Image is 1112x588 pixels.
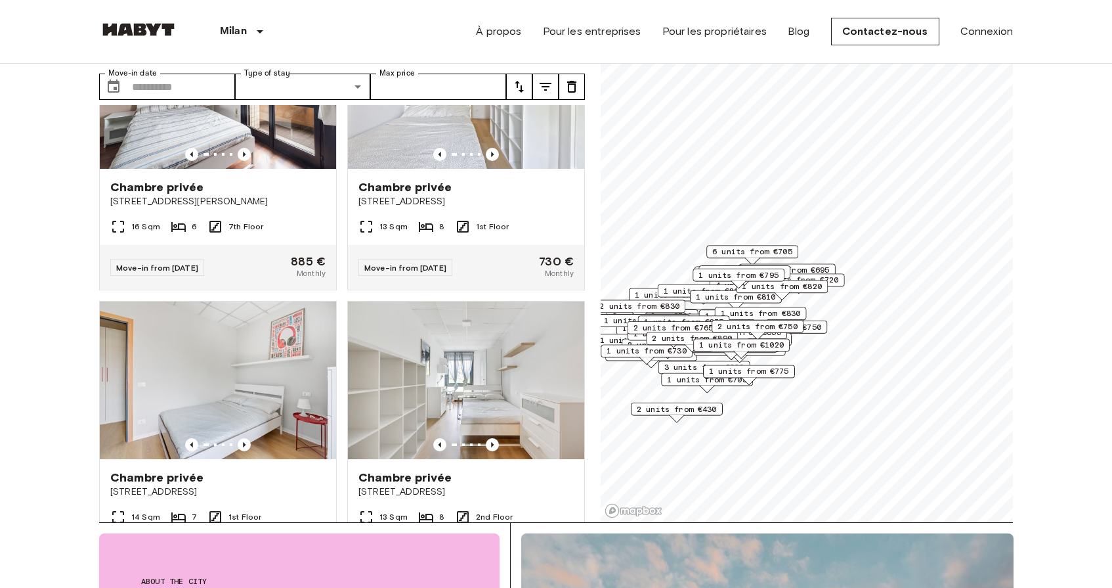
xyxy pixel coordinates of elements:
[486,148,499,161] button: Previous image
[238,148,251,161] button: Previous image
[379,221,408,233] span: 13 Sqm
[506,74,532,100] button: tune
[110,179,203,195] span: Chambre privée
[486,438,499,451] button: Previous image
[433,148,446,161] button: Previous image
[759,274,839,286] span: 1 units from €720
[662,24,767,39] a: Pour les propriétaires
[637,403,717,415] span: 2 units from €430
[364,263,446,273] span: Move-in from [DATE]
[238,438,251,451] button: Previous image
[379,511,408,523] span: 13 Sqm
[715,307,807,327] div: Map marker
[99,11,337,290] a: Marketing picture of unit IT-14-044-001-02HPrevious imagePrevious imageChambre privée[STREET_ADDR...
[99,23,178,36] img: Habyt
[646,332,738,352] div: Map marker
[185,148,198,161] button: Previous image
[192,221,197,233] span: 6
[658,361,750,381] div: Map marker
[741,321,821,333] span: 2 units from €750
[358,486,574,499] span: [STREET_ADDRESS]
[297,267,326,279] span: Monthly
[347,11,585,290] a: Marketing picture of unit IT-14-037-003-02HPrevious imagePrevious imageChambre privée[STREET_ADDR...
[358,179,452,195] span: Chambre privée
[629,288,721,309] div: Map marker
[717,321,798,332] span: 2 units from €750
[604,315,684,327] span: 1 units from €685
[100,74,127,100] button: Choose date
[593,300,685,320] div: Map marker
[745,264,830,276] span: 10 units from €695
[379,68,415,79] label: Max price
[358,195,574,208] span: [STREET_ADDRESS]
[439,221,444,233] span: 8
[661,373,753,394] div: Map marker
[131,511,160,523] span: 14 Sqm
[532,74,559,100] button: tune
[704,266,784,278] span: 1 units from €720
[706,245,798,265] div: Map marker
[739,263,836,284] div: Map marker
[601,344,693,365] div: Map marker
[476,24,521,39] a: À propos
[545,267,574,279] span: Monthly
[735,321,827,341] div: Map marker
[192,511,197,523] span: 7
[607,345,687,357] span: 1 units from €730
[244,68,290,79] label: Type of stay
[539,256,574,267] span: 730 €
[141,576,458,587] span: About the city
[291,256,326,267] span: 885 €
[685,340,777,360] div: Map marker
[709,365,789,377] span: 1 units from €775
[605,503,662,518] a: Mapbox logo
[693,269,784,289] div: Map marker
[628,327,719,348] div: Map marker
[116,263,198,273] span: Move-in from [DATE]
[712,320,803,340] div: Map marker
[559,74,585,100] button: tune
[108,68,157,79] label: Move-in date
[622,338,714,359] div: Map marker
[110,486,326,499] span: [STREET_ADDRESS]
[721,307,801,319] span: 1 units from €830
[628,321,719,342] div: Map marker
[658,284,750,305] div: Map marker
[960,24,1013,39] a: Connexion
[742,281,822,292] span: 1 units from €820
[644,316,724,328] span: 1 units from €875
[347,301,585,581] a: Marketing picture of unit IT-14-037-005-01HPrevious imagePrevious imageChambre privée[STREET_ADDR...
[433,438,446,451] button: Previous image
[358,470,452,486] span: Chambre privée
[228,221,263,233] span: 7th Floor
[220,24,247,39] p: Milan
[131,221,160,233] span: 16 Sqm
[652,332,732,344] span: 2 units from €890
[638,315,730,336] div: Map marker
[598,314,690,334] div: Map marker
[543,24,641,39] a: Pour les entreprises
[605,348,697,369] div: Map marker
[664,361,744,373] span: 3 units from €830
[695,266,786,286] div: Map marker
[703,365,795,385] div: Map marker
[99,301,337,581] a: Marketing picture of unit IT-14-037-004-07HPrevious imagePrevious imageChambre privée[STREET_ADDR...
[110,195,326,208] span: [STREET_ADDRESS][PERSON_NAME]
[635,289,715,301] span: 1 units from €520
[753,273,845,294] div: Map marker
[476,511,513,523] span: 2nd Floor
[228,511,261,523] span: 1st Floor
[631,403,723,423] div: Map marker
[831,18,939,45] a: Contactez-nous
[476,221,509,233] span: 1st Floor
[100,302,336,459] img: Marketing picture of unit IT-14-037-004-07H
[696,291,776,303] span: 1 units from €810
[348,302,584,459] img: Marketing picture of unit IT-14-037-005-01H
[693,338,790,359] div: Map marker
[690,290,782,311] div: Map marker
[699,339,784,351] span: 1 units from €1020
[700,333,792,353] div: Map marker
[736,280,828,300] div: Map marker
[664,285,744,297] span: 1 units from €810
[698,269,779,281] span: 1 units from €795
